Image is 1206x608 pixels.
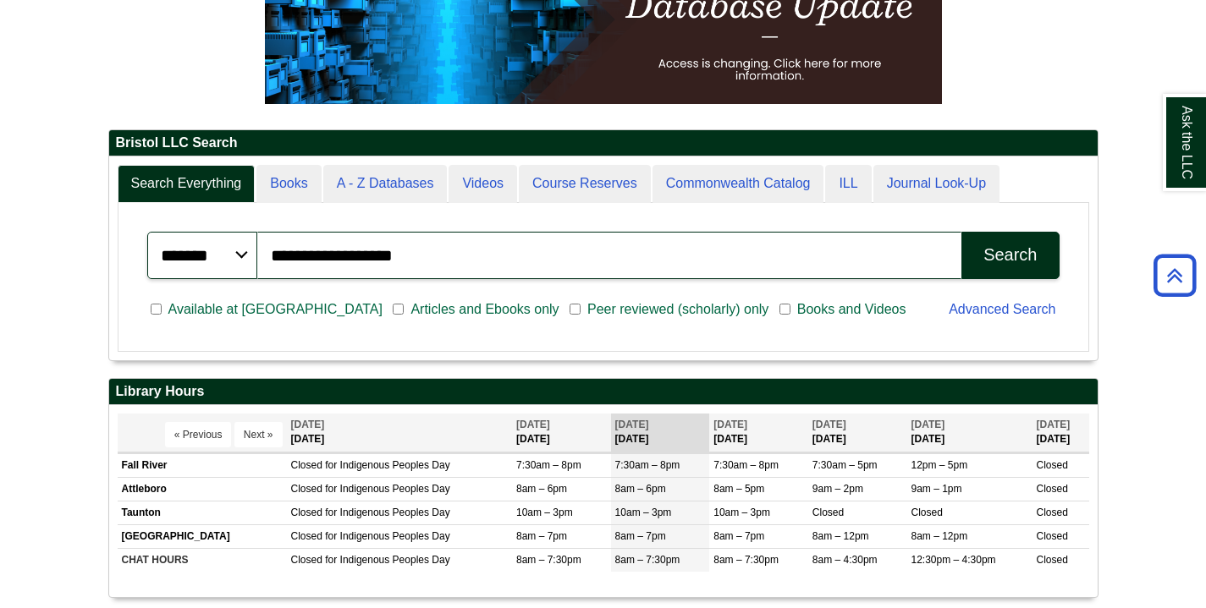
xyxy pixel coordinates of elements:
span: Closed [1037,507,1068,518]
th: [DATE] [512,414,611,452]
span: [DATE] [291,419,325,430]
td: Fall River [118,453,287,477]
span: [DATE] [615,419,649,430]
span: Closed [911,507,942,518]
a: ILL [825,165,871,203]
span: [DATE] [516,419,550,430]
h2: Library Hours [109,379,1098,405]
span: Closed [1037,554,1068,566]
span: [DATE] [1037,419,1071,430]
a: Course Reserves [519,165,651,203]
th: [DATE] [906,414,1032,452]
input: Articles and Ebooks only [393,302,404,317]
a: Back to Top [1148,264,1202,287]
span: 8am – 7pm [615,530,666,542]
span: 12:30pm – 4:30pm [911,554,995,566]
span: 9am – 2pm [812,483,863,495]
button: Search [961,232,1059,279]
span: 8am – 6pm [516,483,567,495]
span: 10am – 3pm [713,507,770,518]
th: [DATE] [808,414,907,452]
span: 8am – 4:30pm [812,554,878,566]
a: Books [256,165,321,203]
div: Search [983,245,1037,265]
span: for Indigenous Peoples Day [325,554,449,566]
span: 8am – 7:30pm [516,554,581,566]
span: 7:30am – 5pm [812,459,878,471]
span: Closed [291,459,322,471]
span: Closed [291,507,322,518]
td: Taunton [118,501,287,524]
button: Next » [234,422,283,447]
span: 9am – 1pm [911,483,961,495]
span: 8am – 12pm [911,530,967,542]
span: Available at [GEOGRAPHIC_DATA] [162,299,389,320]
span: Books and Videos [790,299,913,320]
span: 8am – 7pm [516,530,567,542]
h2: Bristol LLC Search [109,130,1098,156]
span: 10am – 3pm [516,507,573,518]
a: Commonwealth Catalog [653,165,824,203]
span: for Indigenous Peoples Day [325,530,449,542]
span: 8am – 6pm [615,483,666,495]
th: [DATE] [709,414,808,452]
span: for Indigenous Peoples Day [325,459,449,471]
span: for Indigenous Peoples Day [325,483,449,495]
span: 8am – 5pm [713,483,764,495]
a: Journal Look-Up [873,165,999,203]
span: [DATE] [812,419,846,430]
td: CHAT HOURS [118,549,287,572]
span: Closed [291,530,322,542]
span: Closed [1037,530,1068,542]
input: Peer reviewed (scholarly) only [570,302,581,317]
span: 8am – 7pm [713,530,764,542]
th: [DATE] [1033,414,1089,452]
span: 7:30am – 8pm [615,459,680,471]
span: for Indigenous Peoples Day [325,507,449,518]
th: [DATE] [287,414,512,452]
td: [GEOGRAPHIC_DATA] [118,524,287,548]
span: Closed [1037,483,1068,495]
th: [DATE] [611,414,710,452]
span: 10am – 3pm [615,507,672,518]
span: Articles and Ebooks only [404,299,565,320]
span: 8am – 7:30pm [615,554,680,566]
span: 8am – 7:30pm [713,554,779,566]
span: 7:30am – 8pm [713,459,779,471]
span: [DATE] [713,419,747,430]
span: Closed [812,507,844,518]
span: 8am – 12pm [812,530,869,542]
a: Videos [449,165,517,203]
span: Closed [1037,459,1068,471]
span: [DATE] [911,419,944,430]
a: A - Z Databases [323,165,448,203]
input: Books and Videos [779,302,790,317]
span: 7:30am – 8pm [516,459,581,471]
span: Closed [291,554,322,566]
span: Closed [291,483,322,495]
a: Advanced Search [949,302,1055,316]
button: « Previous [165,422,232,447]
td: Attleboro [118,477,287,501]
span: Peer reviewed (scholarly) only [581,299,775,320]
span: 12pm – 5pm [911,459,967,471]
a: Search Everything [118,165,256,203]
input: Available at [GEOGRAPHIC_DATA] [151,302,162,317]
